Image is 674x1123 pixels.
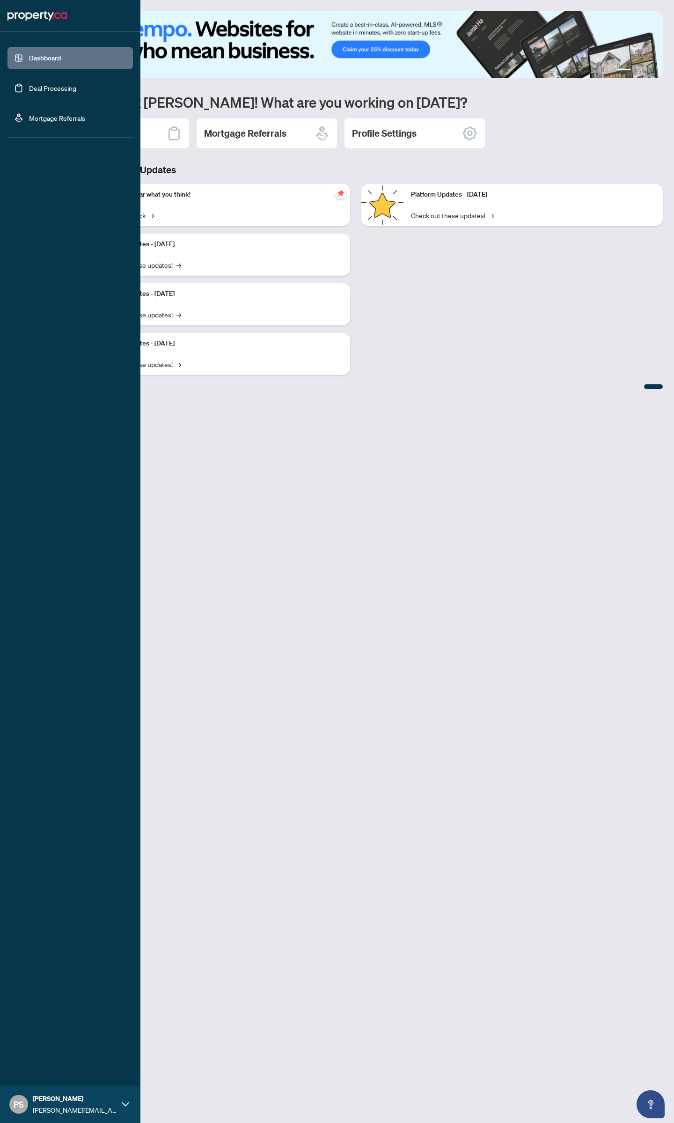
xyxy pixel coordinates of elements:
[335,188,346,199] span: pushpin
[33,1094,117,1104] span: [PERSON_NAME]
[14,1098,24,1111] span: PS
[176,309,181,320] span: →
[176,359,181,369] span: →
[49,163,663,176] h3: Brokerage & Industry Updates
[642,69,646,73] button: 3
[98,289,343,299] p: Platform Updates - [DATE]
[635,69,638,73] button: 2
[176,260,181,270] span: →
[98,239,343,250] p: Platform Updates - [DATE]
[352,127,417,140] h2: Profile Settings
[637,1090,665,1118] button: Open asap
[98,190,343,200] p: We want to hear what you think!
[49,11,663,78] img: Slide 0
[49,93,663,111] h1: Welcome back [PERSON_NAME]! What are you working on [DATE]?
[616,69,631,73] button: 1
[361,184,403,226] img: Platform Updates - June 23, 2025
[411,210,494,220] a: Check out these updates!→
[411,190,655,200] p: Platform Updates - [DATE]
[29,114,85,122] a: Mortgage Referrals
[7,8,67,23] img: logo
[650,69,653,73] button: 4
[33,1105,117,1115] span: [PERSON_NAME][EMAIL_ADDRESS][DOMAIN_NAME]
[29,84,76,92] a: Deal Processing
[98,338,343,349] p: Platform Updates - [DATE]
[204,127,286,140] h2: Mortgage Referrals
[489,210,494,220] span: →
[29,54,61,62] a: Dashboard
[149,210,154,220] span: →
